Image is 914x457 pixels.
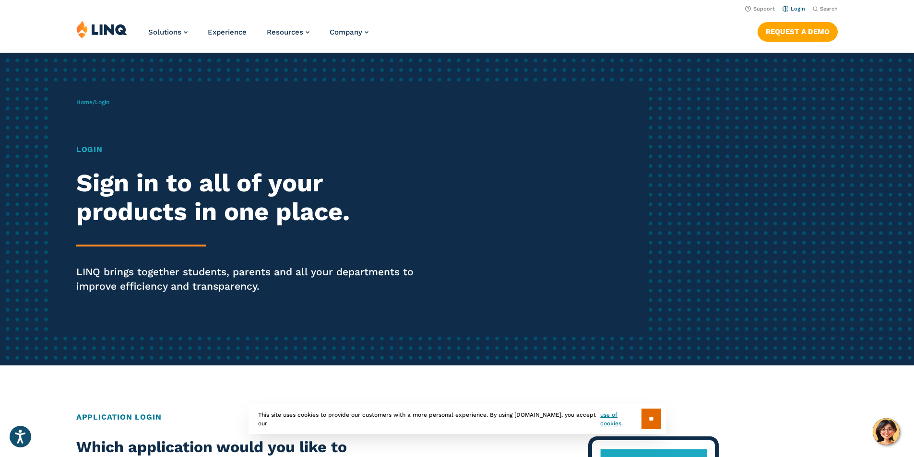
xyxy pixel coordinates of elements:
[76,265,428,293] p: LINQ brings together students, parents and all your departments to improve efficiency and transpa...
[758,22,838,41] a: Request a Demo
[820,6,838,12] span: Search
[267,28,303,36] span: Resources
[148,28,188,36] a: Solutions
[783,6,805,12] a: Login
[873,418,900,445] button: Hello, have a question? Let’s chat.
[330,28,362,36] span: Company
[148,28,181,36] span: Solutions
[208,28,247,36] a: Experience
[249,404,666,434] div: This site uses cookies to provide our customers with a more personal experience. By using [DOMAIN...
[76,411,838,423] h2: Application Login
[76,144,428,155] h1: Login
[813,5,838,12] button: Open Search Bar
[745,6,775,12] a: Support
[76,99,93,105] a: Home
[76,99,109,105] span: /
[148,20,368,52] nav: Primary Navigation
[600,410,641,428] a: use of cookies.
[76,20,127,38] img: LINQ | K‑12 Software
[76,169,428,226] h2: Sign in to all of your products in one place.
[330,28,368,36] a: Company
[758,20,838,41] nav: Button Navigation
[267,28,309,36] a: Resources
[95,99,109,105] span: Login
